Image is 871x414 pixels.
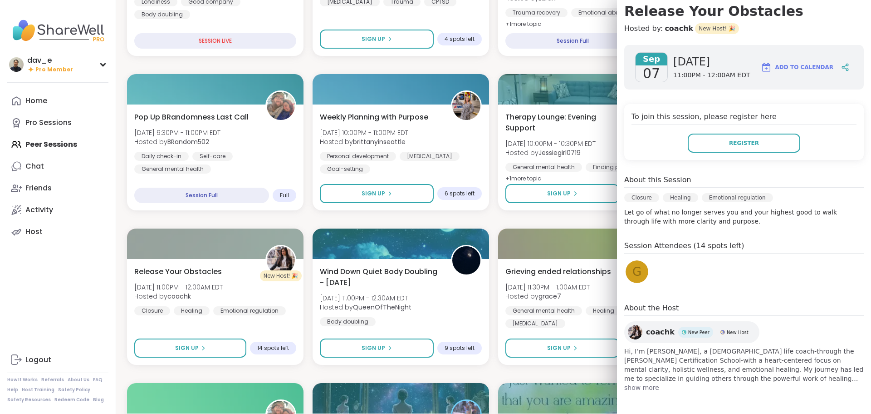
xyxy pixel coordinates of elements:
[7,15,108,46] img: ShareWell Nav Logo
[505,139,596,148] span: [DATE] 10:00PM - 10:30PM EDT
[93,377,103,383] a: FAQ
[54,397,89,403] a: Redeem Code
[505,319,565,328] div: [MEDICAL_DATA]
[362,35,385,43] span: Sign Up
[25,96,47,106] div: Home
[7,397,51,403] a: Safety Resources
[702,193,773,202] div: Emotional regulation
[505,112,626,134] span: Therapy Lounge: Evening Support
[624,193,659,202] div: Closure
[134,152,189,161] div: Daily check-in
[27,55,73,65] div: dav_e
[134,128,220,137] span: [DATE] 9:30PM - 11:00PM EDT
[25,183,52,193] div: Friends
[320,30,434,49] button: Sign Up
[665,23,693,34] a: coachk
[25,205,53,215] div: Activity
[9,57,24,72] img: dav_e
[320,266,441,288] span: Wind Down Quiet Body Doubling - [DATE]
[547,190,571,198] span: Sign Up
[452,246,480,274] img: QueenOfTheNight
[353,303,411,312] b: QueenOfTheNight
[445,190,475,197] span: 6 spots left
[68,377,89,383] a: About Us
[505,184,619,203] button: Sign Up
[22,387,54,393] a: Host Training
[624,208,864,226] p: Let go of what no longer serves you and your highest good to walk through life with more clarity ...
[452,92,480,120] img: brittanyinseattle
[267,246,295,274] img: coachk
[134,165,211,174] div: General mental health
[320,165,370,174] div: Goal-setting
[134,266,222,277] span: Release Your Obstacles
[134,10,190,19] div: Body doubling
[134,112,249,123] span: Pop Up BRandomness Last Call
[624,259,650,284] a: g
[320,294,411,303] span: [DATE] 11:00PM - 12:30AM EDT
[624,303,864,316] h4: About the Host
[400,152,460,161] div: [MEDICAL_DATA]
[505,283,590,292] span: [DATE] 11:30PM - 1:00AM EDT
[624,347,864,383] span: Hi, I’m [PERSON_NAME], a [DEMOGRAPHIC_DATA] life coach-through the [PERSON_NAME] Certification Sc...
[167,137,209,146] b: BRandom502
[673,55,750,69] span: [DATE]
[761,62,772,73] img: ShareWell Logomark
[320,128,408,137] span: [DATE] 10:00PM - 11:00PM EDT
[175,344,199,352] span: Sign Up
[7,155,108,177] a: Chat
[93,397,104,403] a: Blog
[682,330,686,334] img: New Peer
[320,152,396,161] div: Personal development
[134,188,269,203] div: Session Full
[320,112,428,123] span: Weekly Planning with Purpose
[757,56,837,78] button: Add to Calendar
[257,344,289,352] span: 14 spots left
[538,148,581,157] b: Jessiegirl0719
[688,329,710,336] span: New Peer
[688,134,800,153] button: Register
[7,112,108,134] a: Pro Sessions
[673,71,750,80] span: 11:00PM - 12:00AM EDT
[7,221,108,243] a: Host
[134,292,223,301] span: Hosted by
[663,193,698,202] div: Healing
[320,317,376,326] div: Body doubling
[631,111,856,125] h4: To join this session, please register here
[7,177,108,199] a: Friends
[505,266,611,277] span: Grieving ended relationships
[58,387,90,393] a: Safety Policy
[445,344,475,352] span: 9 spots left
[720,330,725,334] img: New Host
[571,8,633,17] div: Emotional abuse
[624,383,864,392] span: show more
[636,53,667,65] span: Sep
[586,163,645,172] div: Finding purpose
[505,306,582,315] div: General mental health
[624,23,864,34] h4: Hosted by:
[505,8,568,17] div: Trauma recovery
[624,240,864,254] h4: Session Attendees (14 spots left)
[7,199,108,221] a: Activity
[695,23,739,34] span: New Host! 🎉
[280,192,289,199] span: Full
[624,175,691,185] h4: About this Session
[134,137,220,146] span: Hosted by
[505,163,582,172] div: General mental health
[134,339,246,358] button: Sign Up
[25,118,72,128] div: Pro Sessions
[213,306,286,315] div: Emotional regulation
[35,66,73,74] span: Pro Member
[167,292,191,301] b: coachk
[320,303,411,312] span: Hosted by
[7,387,18,393] a: Help
[445,35,475,43] span: 4 spots left
[727,329,749,336] span: New Host
[538,292,561,301] b: grace7
[353,137,406,146] b: brittanyinseattle
[174,306,210,315] div: Healing
[646,327,675,338] span: coachk
[547,344,571,352] span: Sign Up
[505,292,590,301] span: Hosted by
[41,377,64,383] a: Referrals
[775,63,833,71] span: Add to Calendar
